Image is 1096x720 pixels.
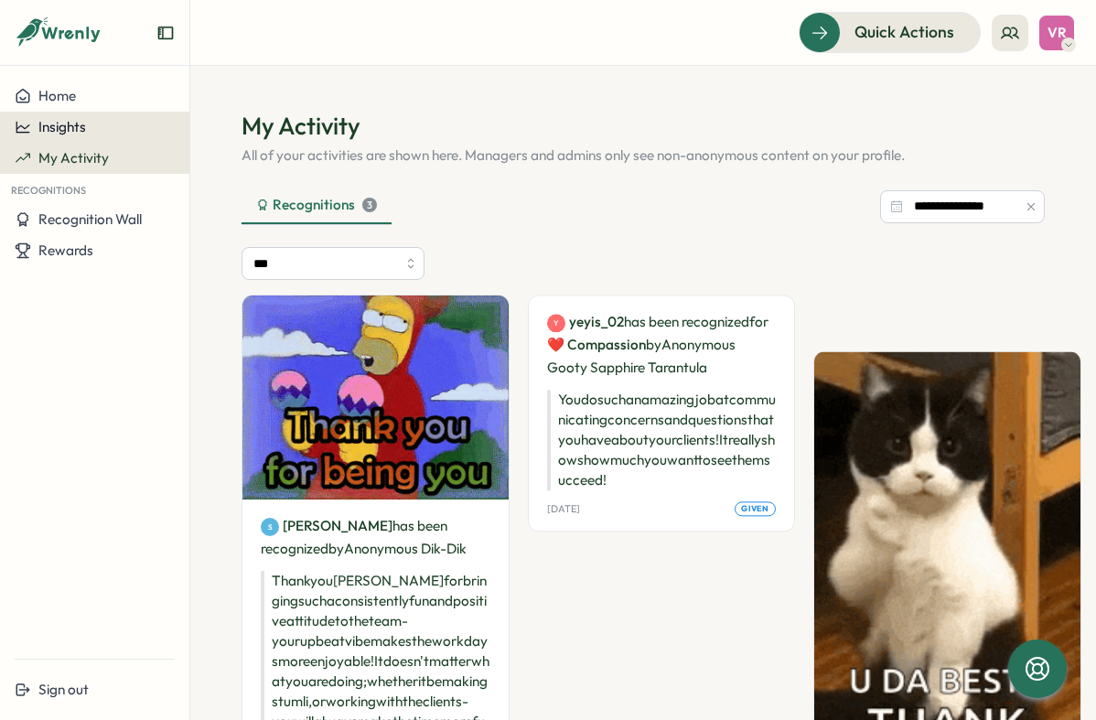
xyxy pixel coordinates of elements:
[261,516,392,536] a: S[PERSON_NAME]
[799,12,981,52] button: Quick Actions
[854,20,954,44] span: Quick Actions
[362,198,377,212] div: 3
[38,242,93,259] span: Rewards
[547,503,580,515] p: [DATE]
[38,681,89,698] span: Sign out
[547,311,777,380] p: has been recognized by Anonymous Gooty Sapphire Tarantula
[256,195,377,215] div: Recognitions
[1039,16,1074,50] button: VR
[38,210,142,228] span: Recognition Wall
[741,503,768,516] span: given
[547,391,777,491] p: You do such an amazing job at communicating concerns and questions that you have about your clien...
[242,296,509,500] img: Recognition Image
[242,110,1045,142] h1: My Activity
[38,118,86,135] span: Insights
[547,313,624,333] a: Yyeyis_02
[547,337,646,354] span: ❤️ Compassion
[1048,25,1067,40] span: VR
[38,87,76,104] span: Home
[242,145,1045,166] p: All of your activities are shown here. Managers and admins only see non-anonymous content on your...
[156,24,175,42] button: Expand sidebar
[268,517,273,537] span: S
[553,314,558,334] span: Y
[749,314,768,331] span: for
[261,514,490,560] p: has been recognized by Anonymous Dik-Dik
[38,149,109,167] span: My Activity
